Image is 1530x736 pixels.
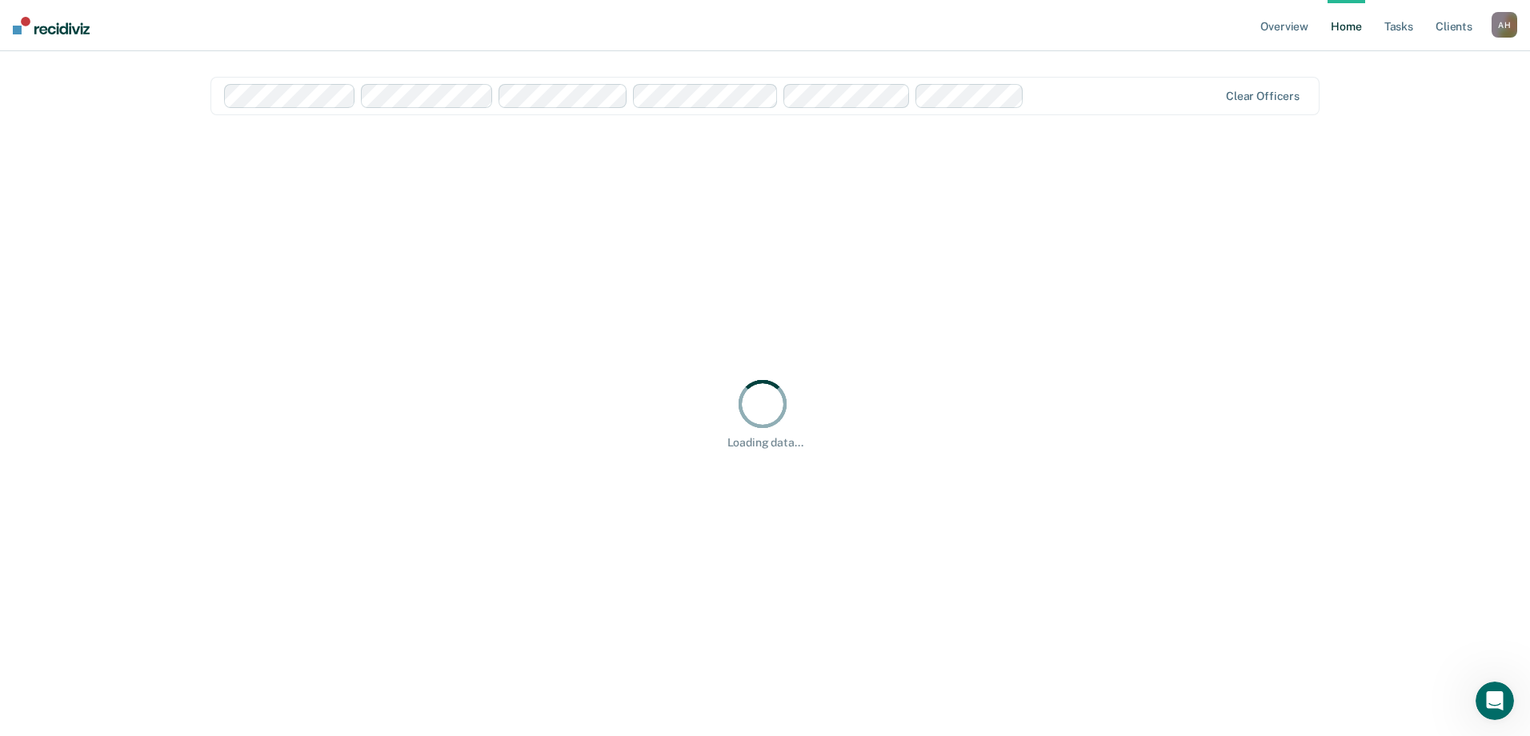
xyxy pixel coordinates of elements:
button: AH [1492,12,1517,38]
div: Loading data... [727,436,803,450]
div: Clear officers [1226,90,1300,103]
iframe: Intercom live chat [1476,682,1514,720]
div: A H [1492,12,1517,38]
img: Recidiviz [13,17,90,34]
